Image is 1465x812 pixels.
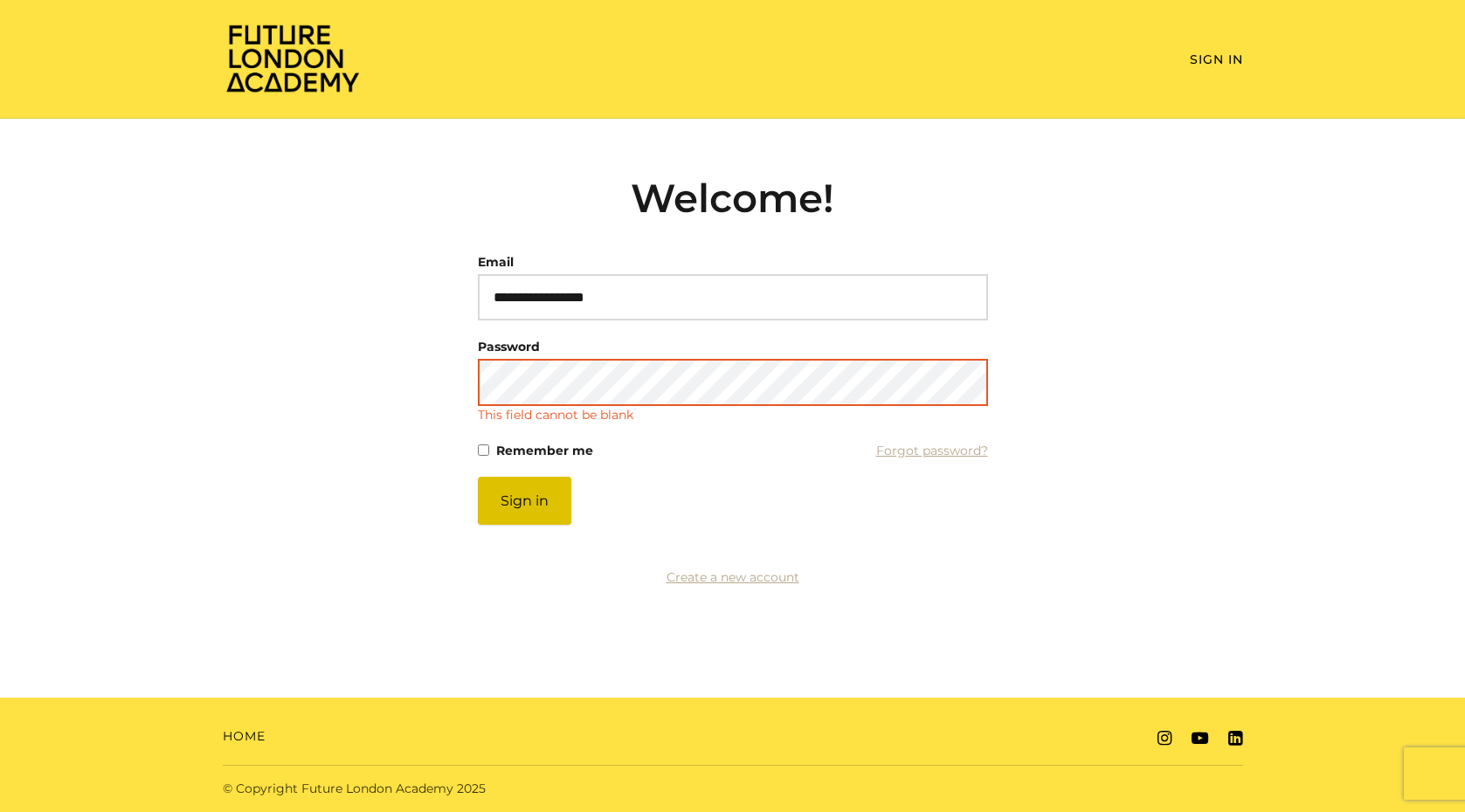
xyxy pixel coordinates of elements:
[478,175,988,222] h2: Welcome!
[496,438,593,463] label: Remember me
[667,569,799,585] a: Create a new account
[478,477,571,525] button: Sign in
[478,250,514,274] label: Email
[223,727,266,746] a: Home
[223,23,363,93] img: Home Page
[478,406,633,424] p: This field cannot be blank
[478,334,540,359] label: Password
[876,438,988,463] a: Forgot password?
[1190,52,1243,67] a: Sign In
[209,780,733,798] div: © Copyright Future London Academy 2025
